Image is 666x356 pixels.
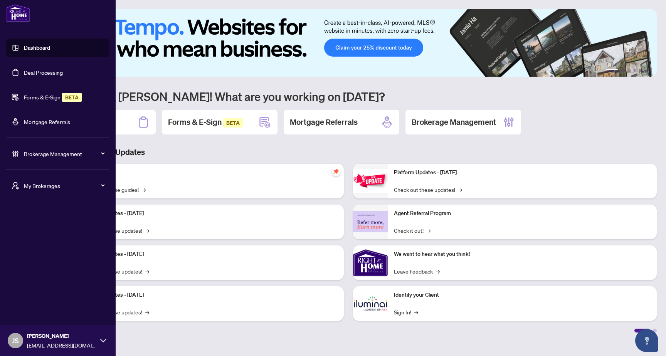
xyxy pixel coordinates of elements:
a: Forms & E-SignBETA [24,94,82,101]
p: Self-Help [81,168,338,177]
img: We want to hear what you think! [353,245,388,280]
p: We want to hear what you think! [394,250,651,259]
img: Agent Referral Program [353,211,388,232]
h2: Mortgage Referrals [290,117,358,128]
span: Forms & E-Sign [168,117,243,127]
a: Dashboard [24,44,50,51]
h1: Welcome back [PERSON_NAME]! What are you working on [DATE]? [40,89,657,104]
p: Platform Updates - [DATE] [81,209,338,218]
p: Platform Updates - [DATE] [81,291,338,299]
h2: Brokerage Management [412,117,496,128]
button: 2 [621,69,624,72]
span: My Brokerages [24,181,104,190]
button: 4 [634,69,637,72]
span: → [427,226,431,235]
span: [PERSON_NAME] [27,332,96,340]
a: Check it out!→ [394,226,431,235]
img: Slide 0 [40,9,657,77]
span: Brokerage Management [24,149,104,158]
span: pushpin [331,167,341,176]
p: Platform Updates - [DATE] [394,168,651,177]
h3: Brokerage & Industry Updates [40,147,657,158]
button: Open asap [635,329,658,352]
a: Deal Processing [24,69,63,76]
span: [EMAIL_ADDRESS][DOMAIN_NAME] [27,341,96,349]
a: Mortgage Referrals [24,118,70,125]
a: Check out these updates!→ [394,185,462,194]
p: Agent Referral Program [394,209,651,218]
a: Leave Feedback→ [394,267,440,275]
span: → [145,267,149,275]
span: → [414,308,418,316]
a: Sign In!→ [394,308,418,316]
span: user-switch [12,182,19,190]
img: logo [6,4,30,22]
img: Platform Updates - June 23, 2025 [353,169,388,193]
button: 5 [640,69,643,72]
img: Identify your Client [353,286,388,321]
button: 1 [606,69,618,72]
span: BETA [223,118,243,128]
span: → [142,185,146,194]
span: → [436,267,440,275]
span: → [458,185,462,194]
span: → [145,226,149,235]
p: Platform Updates - [DATE] [81,250,338,259]
span: → [145,308,149,316]
button: 6 [646,69,649,72]
button: 3 [627,69,631,72]
p: Identify your Client [394,291,651,299]
span: JS [12,335,19,346]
